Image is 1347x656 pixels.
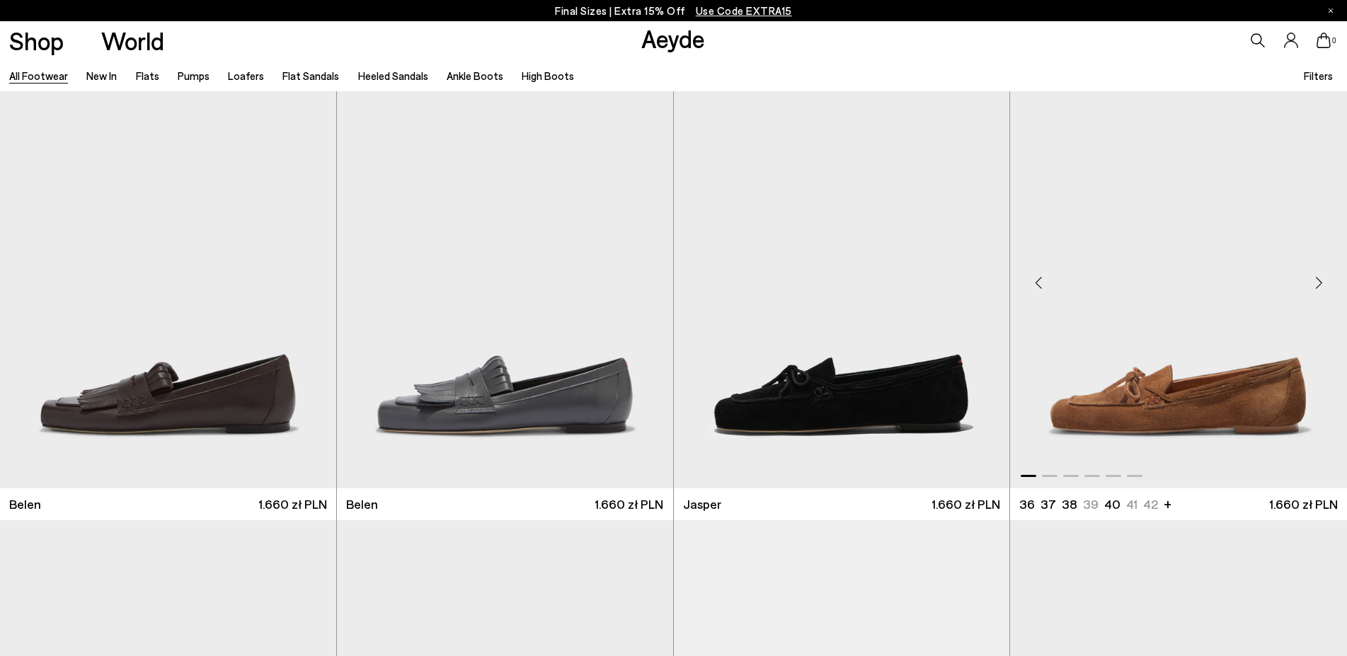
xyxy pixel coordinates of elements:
div: 1 / 6 [1010,66,1347,488]
a: 0 [1317,33,1331,48]
a: World [101,28,164,53]
a: New In [86,69,117,82]
a: Jasper 1.660 zł PLN [674,488,1010,520]
span: Belen [346,495,378,513]
div: Previous slide [1017,262,1060,304]
li: 40 [1104,495,1120,513]
a: Flat Sandals [282,69,339,82]
a: Aeyde [641,23,705,53]
a: High Boots [522,69,574,82]
img: Jasper Moccasin Loafers [1010,66,1347,488]
a: Heeled Sandals [358,69,428,82]
a: All Footwear [9,69,68,82]
li: 36 [1019,495,1035,513]
p: Final Sizes | Extra 15% Off [555,2,792,20]
img: Jasper Moccasin Loafers [674,66,1010,488]
span: 1.660 zł PLN [1269,495,1338,513]
a: Pumps [178,69,210,82]
div: Next slide [1297,262,1340,304]
a: Ankle Boots [447,69,503,82]
span: Jasper [683,495,721,513]
span: 1.660 zł PLN [258,495,327,513]
li: 38 [1062,495,1077,513]
a: Flats [136,69,159,82]
a: Loafers [228,69,264,82]
a: Belen 1.660 zł PLN [337,488,673,520]
span: 0 [1331,37,1338,45]
a: Shop [9,28,64,53]
li: + [1164,494,1171,513]
span: 1.660 zł PLN [595,495,663,513]
a: 36 37 38 39 40 41 42 + 1.660 zł PLN [1010,488,1347,520]
li: 37 [1041,495,1056,513]
span: Navigate to /collections/ss25-final-sizes [696,4,792,17]
span: 1.660 zł PLN [932,495,1000,513]
ul: variant [1019,495,1154,513]
a: Next slide Previous slide [1010,66,1347,488]
span: Filters [1304,69,1333,82]
img: Belen Tassel Loafers [337,66,673,488]
span: Belen [9,495,41,513]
